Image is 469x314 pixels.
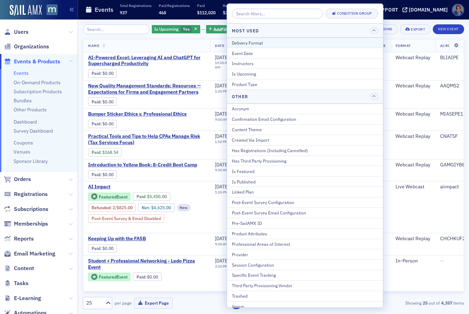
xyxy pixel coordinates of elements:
button: Linked Plan [227,187,383,197]
span: Practical Tools and Tips to Help CPAs Manage Risk (Tax Services Focus) [88,133,205,146]
p: Paid Registrations [159,3,190,8]
div: Webcast Replay [396,133,430,140]
input: Search filters... [232,9,323,18]
span: Users [14,28,29,36]
p: Paid [197,3,216,8]
time: 10:00 AM [215,60,230,65]
a: Paid [92,172,100,177]
div: aiimpact [440,184,467,190]
div: New [177,204,191,211]
span: $0.00 [102,99,114,104]
strong: 25 [421,300,429,306]
div: Webcast Replay [396,111,430,117]
span: AI Impact [88,184,205,190]
button: [DOMAIN_NAME] [402,7,450,12]
a: Venues [14,149,30,155]
span: [DATE] [215,54,229,61]
span: Content [14,265,34,272]
div: Professional Areas of Interest [232,241,378,247]
span: [DATE] [215,83,229,89]
button: Professional Areas of Interest [227,239,383,249]
div: Product Attributes [232,230,378,237]
a: On-Demand Products [14,79,61,86]
a: Survey Dashboard [14,128,53,134]
div: Refunded: 7 - $545000 [88,203,136,212]
div: Net: $462500 [138,203,174,212]
span: $5,450.00 [147,194,167,199]
div: Paid: 0 - $0 [88,120,117,128]
time: 11:00 AM [215,60,242,70]
button: Is Published [227,176,383,187]
span: — [440,258,444,264]
a: Refunded [92,205,110,210]
div: 25 [86,299,102,307]
span: $4,625.00 [151,205,171,210]
div: Paid: 1 - $16854 [88,148,122,156]
div: Showing out of items [342,300,464,306]
button: Export Page [134,298,173,308]
div: – [215,190,248,195]
div: Delivery Format [232,40,378,46]
span: Memberships [14,220,48,228]
img: SailAMX [10,5,42,16]
time: 3:00 PM [215,264,228,269]
a: Content [4,265,34,272]
button: Provider [227,249,383,259]
span: : [92,172,102,177]
span: $168.54 [102,150,118,155]
span: [DATE] [215,162,229,168]
span: : [92,205,112,210]
span: Events & Products [14,58,60,65]
div: – [215,61,248,70]
button: Post-Event Survey Configuration [227,197,383,207]
button: Has Registrations (Including Cancelled) [227,145,383,156]
span: Orders [14,175,31,183]
a: Student + Professional Networking - Ledo Pizza Event [88,258,205,270]
span: $112,020 [197,10,216,15]
a: Dashboard [14,119,37,125]
div: Instructors [232,60,378,66]
a: Bundles [14,97,32,104]
span: [DATE] [215,183,229,190]
a: Email Marketing [4,250,55,258]
h4: Other [232,93,248,100]
span: : [92,99,102,104]
a: View Homepage [42,5,57,16]
span: $0.00 [102,121,114,126]
h4: Most Used [232,28,259,34]
a: Organizations [4,43,49,50]
span: Net : [142,205,151,210]
div: Export [411,28,425,31]
div: Webcast Replay [396,55,430,61]
span: Name [88,43,99,48]
a: Coupons [14,140,33,146]
div: Webcast Replay [396,236,430,242]
span: [DATE] [215,235,229,242]
p: Total Registrations [120,3,151,8]
div: Post-Event Survey Configuration [232,199,378,205]
a: Subscription Products [14,88,62,95]
div: Paid: 0 - $0 [88,244,117,253]
div: Live Webcast [396,184,430,190]
div: [DOMAIN_NAME] [409,7,448,13]
span: [DATE] [215,111,229,117]
a: Events & Products [4,58,60,65]
div: Post-Event Survey [88,214,164,223]
a: Paid [136,194,145,199]
div: Content Theme [232,126,378,133]
div: Has Registrations (Including Cancelled) [232,147,378,154]
time: 9:00 AM [215,242,228,246]
div: Provider [232,251,378,258]
a: Bumper Sticker Ethics v. Professional Ethics [88,111,205,117]
button: Specific Event Tracking [227,270,383,280]
div: Paid: 0 - $0 [133,273,162,281]
div: Confirmation Email Configuration [232,116,378,122]
a: Events [14,70,29,76]
time: 1:00 PM [215,89,228,94]
a: Paid [92,99,100,104]
span: 937 [120,10,127,15]
span: Date [215,43,224,48]
div: MIASEPE1 [440,111,467,117]
div: Third Party Provisioning Vendor [232,282,378,289]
